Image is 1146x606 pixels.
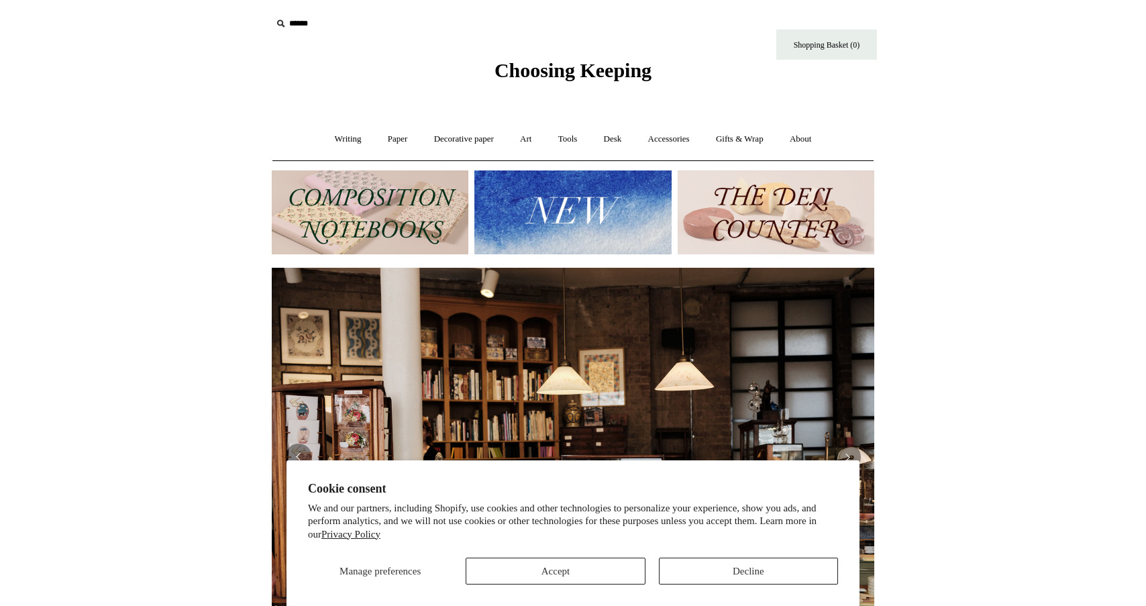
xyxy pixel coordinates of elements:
[778,121,824,157] a: About
[466,558,645,585] button: Accept
[494,59,652,81] span: Choosing Keeping
[321,529,380,540] a: Privacy Policy
[546,121,590,157] a: Tools
[508,121,543,157] a: Art
[659,558,838,585] button: Decline
[308,482,838,496] h2: Cookie consent
[308,558,452,585] button: Manage preferences
[678,170,874,254] img: The Deli Counter
[636,121,702,157] a: Accessories
[494,70,652,79] a: Choosing Keeping
[474,170,671,254] img: New.jpg__PID:f73bdf93-380a-4a35-bcfe-7823039498e1
[308,502,838,542] p: We and our partners, including Shopify, use cookies and other technologies to personalize your ex...
[834,444,861,470] button: Next
[323,121,374,157] a: Writing
[272,170,468,254] img: 202302 Composition ledgers.jpg__PID:69722ee6-fa44-49dd-a067-31375e5d54ec
[376,121,420,157] a: Paper
[422,121,506,157] a: Decorative paper
[704,121,776,157] a: Gifts & Wrap
[592,121,634,157] a: Desk
[285,444,312,470] button: Previous
[776,30,877,60] a: Shopping Basket (0)
[340,566,421,576] span: Manage preferences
